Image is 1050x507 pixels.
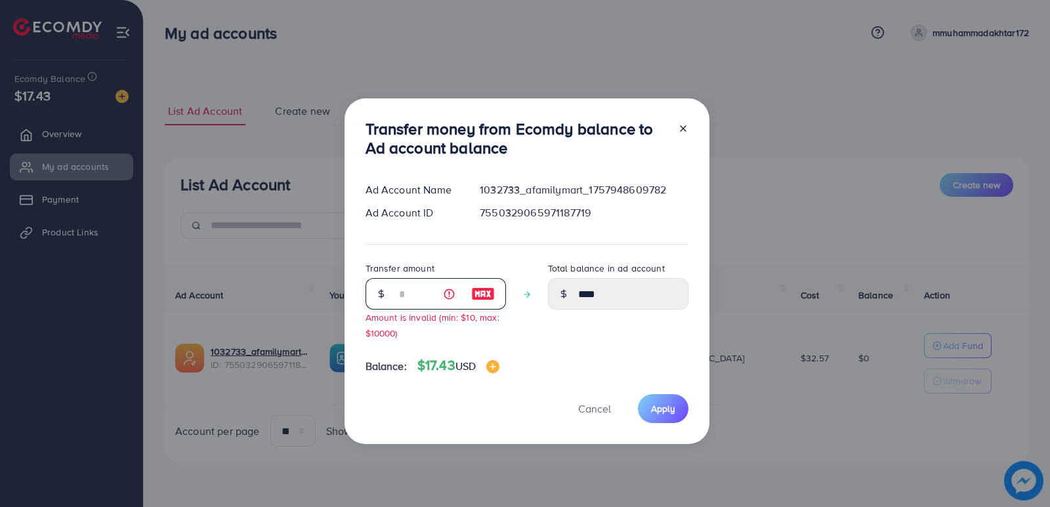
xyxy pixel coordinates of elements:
[471,286,495,302] img: image
[355,182,470,197] div: Ad Account Name
[578,401,611,416] span: Cancel
[366,119,667,157] h3: Transfer money from Ecomdy balance to Ad account balance
[638,394,688,422] button: Apply
[417,357,499,374] h4: $17.43
[469,205,698,220] div: 7550329065971187719
[366,359,407,374] span: Balance:
[562,394,627,422] button: Cancel
[469,182,698,197] div: 1032733_afamilymart_1757948609782
[486,360,499,373] img: image
[355,205,470,220] div: Ad Account ID
[455,359,476,373] span: USD
[366,262,434,275] label: Transfer amount
[366,311,499,338] small: Amount is invalid (min: $10, max: $10000)
[651,402,675,415] span: Apply
[548,262,665,275] label: Total balance in ad account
